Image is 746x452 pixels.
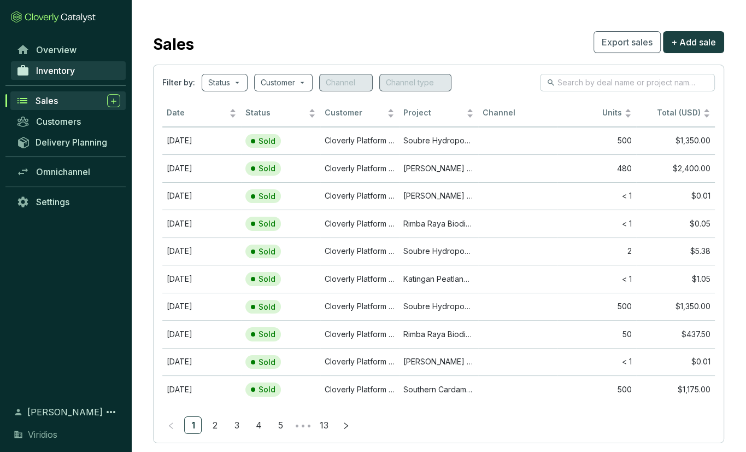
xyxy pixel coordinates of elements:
[478,100,557,127] th: Channel
[320,320,399,348] td: Cloverly Platform Buyer
[36,95,58,106] span: Sales
[636,182,715,210] td: $0.01
[259,329,275,339] p: Sold
[241,100,320,127] th: Status
[557,182,636,210] td: < 1
[162,237,241,265] td: May 13 2025
[259,274,275,284] p: Sold
[11,193,126,211] a: Settings
[11,133,126,151] a: Delivery Planning
[11,163,126,181] a: Omnichannel
[325,108,385,118] span: Customer
[167,108,227,118] span: Date
[272,416,289,434] li: 5
[10,91,126,110] a: Sales
[636,348,715,376] td: $0.01
[162,77,195,88] span: Filter by:
[272,417,289,433] a: 5
[636,154,715,182] td: $2,400.00
[36,137,107,148] span: Delivery Planning
[557,348,636,376] td: < 1
[636,375,715,403] td: $1,175.00
[162,127,241,155] td: Aug 01 2025
[162,293,241,321] td: May 06 2025
[162,265,241,293] td: Aug 22 2024
[293,416,311,434] li: Next 5 Pages
[316,417,332,433] a: 13
[36,44,77,55] span: Overview
[403,108,463,118] span: Project
[636,237,715,265] td: $5.38
[315,416,333,434] li: 13
[663,31,724,53] button: + Add sale
[206,416,224,434] li: 2
[36,65,75,76] span: Inventory
[561,108,621,118] span: Units
[153,33,194,56] h2: Sales
[320,237,399,265] td: Cloverly Platform Buyer
[342,422,350,430] span: right
[162,348,241,376] td: Jan 22 2024
[259,357,275,367] p: Sold
[636,210,715,237] td: $0.05
[320,348,399,376] td: Cloverly Platform Buyer
[557,100,636,127] th: Units
[399,375,478,403] td: Southern Cardamom REDD+
[399,265,478,293] td: Katingan Peatland Restoration and Conservation Project
[557,375,636,403] td: 500
[636,320,715,348] td: $437.50
[636,265,715,293] td: $1.05
[557,320,636,348] td: 50
[337,416,355,434] button: right
[259,136,275,146] p: Sold
[399,154,478,182] td: Mai Ndombe REDD+
[399,127,478,155] td: Soubre Hydropower Project
[162,210,241,237] td: Dec 13 2023
[259,192,275,201] p: Sold
[184,416,202,434] li: 1
[162,100,241,127] th: Date
[636,127,715,155] td: $1,350.00
[27,405,103,419] span: [PERSON_NAME]
[250,417,267,433] a: 4
[557,293,636,321] td: 500
[11,112,126,131] a: Customers
[399,100,478,127] th: Project
[259,302,275,312] p: Sold
[185,417,201,433] a: 1
[162,154,241,182] td: Apr 26 2024
[36,196,69,207] span: Settings
[36,166,90,177] span: Omnichannel
[250,416,267,434] li: 4
[399,210,478,237] td: Rimba Raya Biodiversity Reserve
[162,320,241,348] td: Jan 18 2024
[557,77,698,89] input: Search by deal name or project name...
[399,237,478,265] td: Soubre Hydropower Project
[11,61,126,80] a: Inventory
[228,417,245,433] a: 3
[259,247,275,257] p: Sold
[320,100,399,127] th: Customer
[399,320,478,348] td: Rimba Raya Biodiversity Reserve
[557,237,636,265] td: 2
[399,182,478,210] td: Mai Ndombe REDD+
[293,416,311,434] span: •••
[162,375,241,403] td: Feb 25 2025
[162,416,180,434] li: Previous Page
[228,416,245,434] li: 3
[207,417,223,433] a: 2
[557,210,636,237] td: < 1
[245,108,306,118] span: Status
[320,293,399,321] td: Cloverly Platform Buyer
[602,36,653,49] span: Export sales
[337,416,355,434] li: Next Page
[557,127,636,155] td: 500
[557,265,636,293] td: < 1
[162,416,180,434] button: left
[259,385,275,395] p: Sold
[259,164,275,173] p: Sold
[320,127,399,155] td: Cloverly Platform Buyer
[320,265,399,293] td: Cloverly Platform Buyer
[671,36,716,49] span: + Add sale
[594,31,661,53] button: Export sales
